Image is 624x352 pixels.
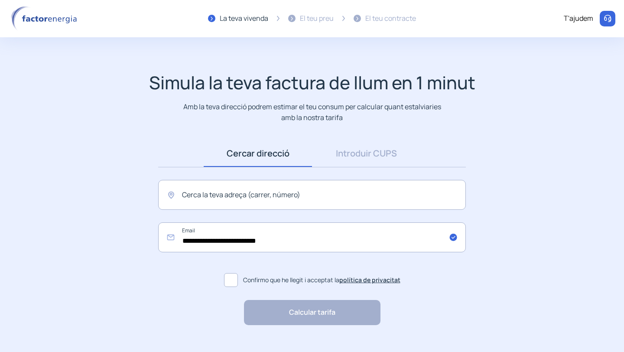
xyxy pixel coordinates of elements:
[300,13,334,24] div: El teu preu
[204,140,312,167] a: Cercar direcció
[9,6,82,31] img: logo factor
[339,276,400,284] a: política de privacitat
[220,13,268,24] div: La teva vivenda
[312,140,420,167] a: Introduir CUPS
[182,101,443,123] p: Amb la teva direcció podrem estimar el teu consum per calcular quant estalviaries amb la nostra t...
[243,275,400,285] span: Confirmo que he llegit i acceptat la
[603,14,612,23] img: llamar
[564,13,593,24] div: T'ajudem
[365,13,416,24] div: El teu contracte
[149,72,475,93] h1: Simula la teva factura de llum en 1 minut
